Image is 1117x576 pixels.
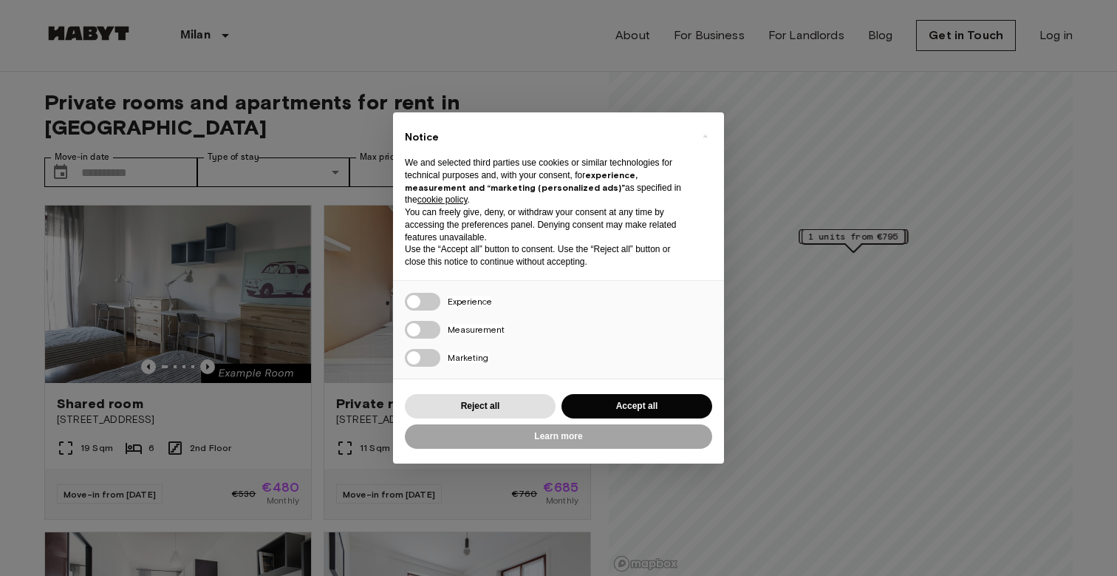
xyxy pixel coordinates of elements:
[561,394,712,419] button: Accept all
[405,157,689,206] p: We and selected third parties use cookies or similar technologies for technical purposes and, wit...
[405,169,638,193] strong: experience, measurement and “marketing (personalized ads)”
[448,296,492,307] span: Experience
[703,127,708,145] span: ×
[405,394,556,419] button: Reject all
[693,124,717,148] button: Close this notice
[405,243,689,268] p: Use the “Accept all” button to consent. Use the “Reject all” button or close this notice to conti...
[405,206,689,243] p: You can freely give, deny, or withdraw your consent at any time by accessing the preferences pane...
[448,324,505,335] span: Measurement
[417,194,468,205] a: cookie policy
[405,130,689,145] h2: Notice
[405,424,712,449] button: Learn more
[448,352,488,363] span: Marketing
